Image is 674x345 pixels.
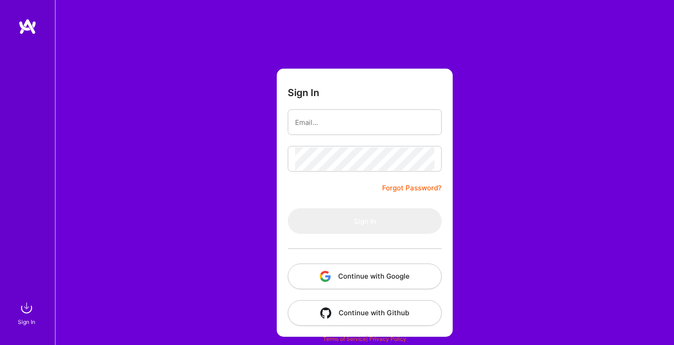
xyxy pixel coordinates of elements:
a: Privacy Policy [369,335,406,342]
button: Continue with Github [288,300,442,326]
input: Email... [295,111,434,134]
button: Sign In [288,208,442,234]
div: Sign In [18,317,35,327]
a: Forgot Password? [382,183,442,194]
div: © 2025 ATeams Inc., All rights reserved. [55,318,674,340]
span: | [323,335,406,342]
h3: Sign In [288,87,319,98]
img: icon [320,271,331,282]
a: sign inSign In [19,299,36,327]
a: Terms of Service [323,335,366,342]
img: sign in [17,299,36,317]
img: icon [320,307,331,318]
img: logo [18,18,37,35]
button: Continue with Google [288,264,442,289]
